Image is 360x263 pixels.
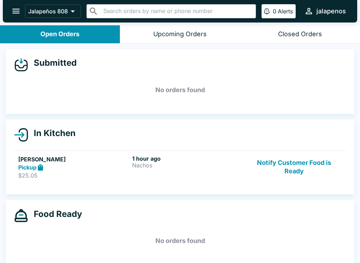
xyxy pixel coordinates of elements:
strong: Pickup [18,164,37,171]
button: open drawer [7,2,25,20]
button: jalapenos [301,4,349,19]
h6: 1 hour ago [132,155,243,162]
a: [PERSON_NAME]Pickup$25.051 hour agoNachosNotify Customer Food is Ready [14,150,346,184]
button: Notify Customer Food is Ready [246,155,342,179]
div: jalapenos [316,7,346,15]
div: Closed Orders [278,30,322,38]
h5: No orders found [14,77,346,103]
p: 0 [273,8,276,15]
h4: In Kitchen [28,128,76,139]
div: Upcoming Orders [153,30,207,38]
h5: No orders found [14,228,346,254]
p: $25.05 [18,172,129,179]
div: Open Orders [40,30,79,38]
p: Nachos [132,162,243,168]
h4: Submitted [28,58,77,68]
p: Jalapeños 808 [28,8,68,15]
p: Alerts [278,8,293,15]
h4: Food Ready [28,209,82,219]
input: Search orders by name or phone number [101,6,253,16]
h5: [PERSON_NAME] [18,155,129,163]
button: Jalapeños 808 [25,5,81,18]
